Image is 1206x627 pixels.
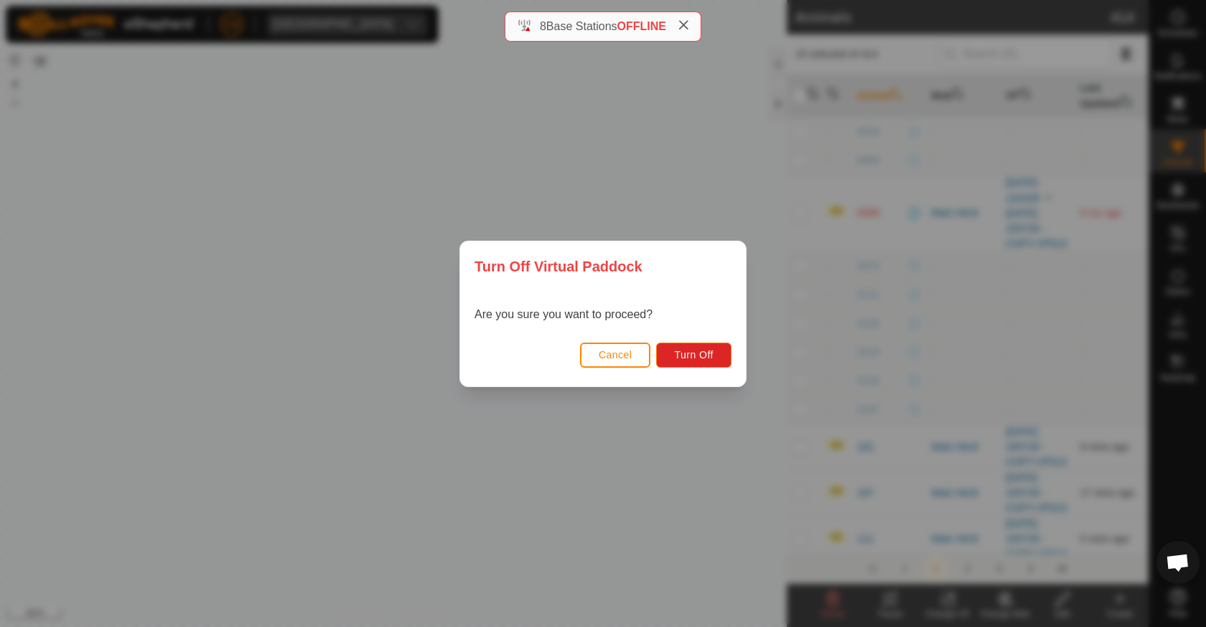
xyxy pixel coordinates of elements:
span: Turn Off Virtual Paddock [475,256,642,277]
span: Turn Off [674,349,714,361]
span: Cancel [599,349,632,361]
button: Cancel [580,342,651,367]
div: Open chat [1156,541,1200,584]
span: OFFLINE [617,20,666,32]
button: Turn Off [656,342,731,367]
span: Base Stations [546,20,617,32]
span: 8 [540,20,546,32]
p: Are you sure you want to proceed? [475,306,653,323]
